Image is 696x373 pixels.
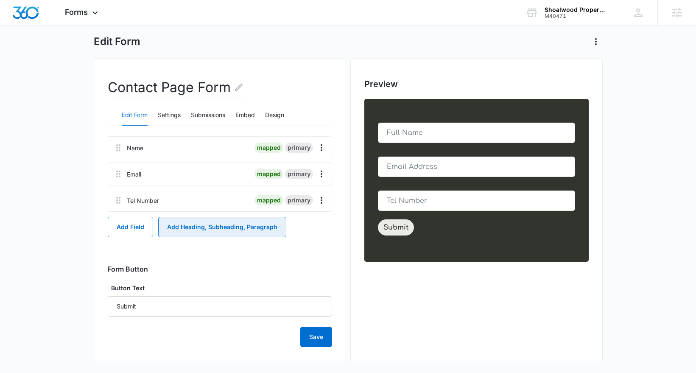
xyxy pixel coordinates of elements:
[108,217,153,237] button: Add Field
[127,143,143,152] div: Name
[235,105,255,126] button: Embed
[285,195,313,205] div: primary
[265,105,284,126] button: Design
[254,169,283,179] div: mapped
[364,78,589,90] h2: Preview
[158,105,181,126] button: Settings
[127,196,159,205] div: Tel Number
[545,6,607,13] div: account name
[300,327,332,347] button: Save
[6,106,31,114] span: Submit
[315,167,328,181] button: Overflow Menu
[191,105,225,126] button: Submissions
[589,35,603,48] button: Actions
[315,194,328,207] button: Overflow Menu
[315,141,328,154] button: Overflow Menu
[108,77,244,98] h2: Contact Page Form
[65,8,88,17] span: Forms
[94,35,140,48] h1: Edit Form
[254,143,283,153] div: mapped
[122,105,148,126] button: Edit Form
[545,13,607,19] div: account id
[108,283,332,293] label: Button Text
[234,77,244,98] button: Edit Form Name
[285,143,313,153] div: primary
[127,170,141,179] div: Email
[254,195,283,205] div: mapped
[285,169,313,179] div: primary
[108,265,148,273] h3: Form Button
[158,217,286,237] button: Add Heading, Subheading, Paragraph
